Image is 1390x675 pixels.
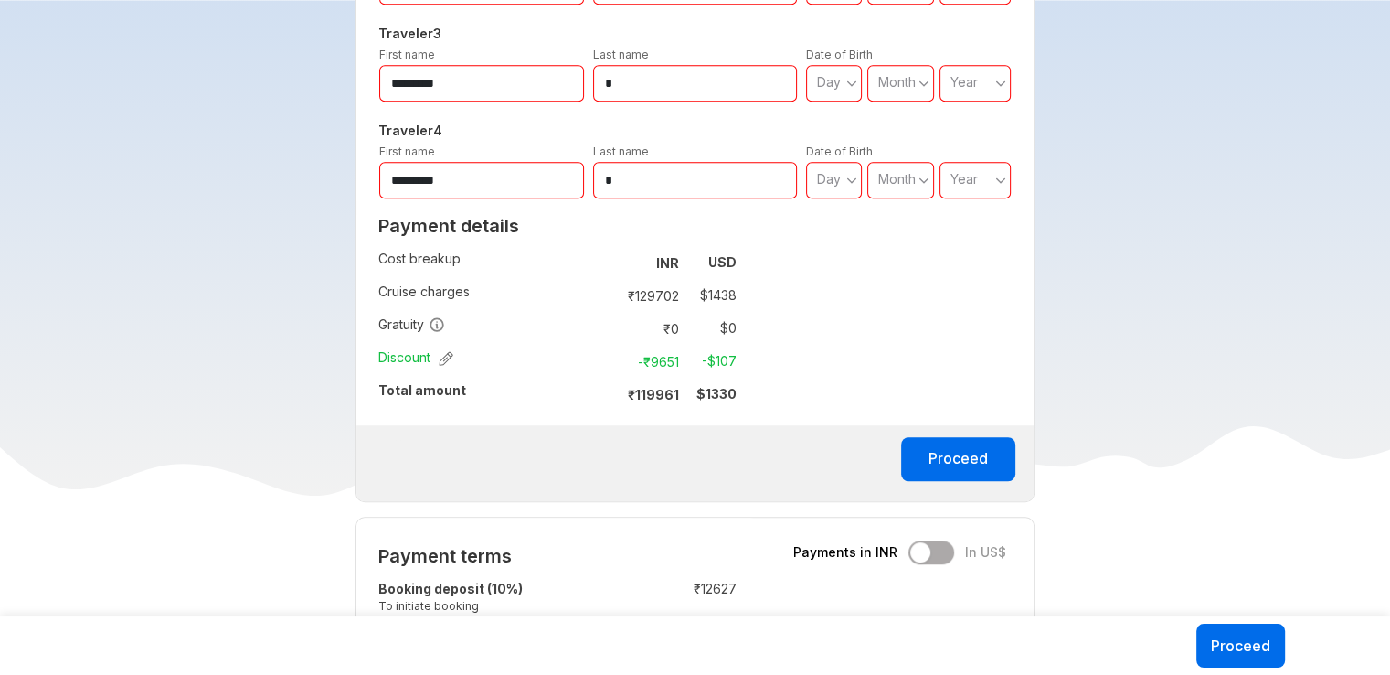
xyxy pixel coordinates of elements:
button: Proceed [1196,624,1285,668]
td: : [601,246,610,279]
h2: Payment terms [378,545,737,567]
strong: ₹ 119961 [628,387,679,402]
strong: $ 1330 [696,386,737,402]
td: : [601,279,610,312]
span: Year [950,171,978,187]
td: ₹ 12627 [628,576,737,623]
td: ₹ 129702 [610,283,686,308]
span: Discount [378,348,453,367]
td: ₹ 0 [610,316,686,341]
span: In US$ [965,543,1006,562]
label: First name [379,145,435,158]
span: Year [950,74,978,90]
span: Month [878,74,916,90]
label: Last name [593,145,649,158]
td: : [619,576,628,623]
td: $ 0 [686,316,737,341]
td: : [601,378,610,411]
svg: angle down [918,171,929,189]
strong: Booking deposit (10%) [378,581,523,596]
svg: angle down [918,74,929,92]
span: Month [878,171,916,187]
strong: Total amount [378,382,466,398]
svg: angle down [995,171,1006,189]
strong: INR [656,255,679,271]
h5: Traveler 3 [375,23,1015,45]
h2: Payment details [378,215,737,237]
label: Last name [593,48,649,61]
td: $ 1438 [686,283,737,308]
svg: angle down [846,171,857,189]
span: Day [817,171,841,187]
td: : [601,345,610,378]
span: Day [817,74,841,90]
td: Cruise charges [378,279,601,312]
svg: angle down [995,74,1006,92]
td: -$ 107 [686,348,737,374]
label: First name [379,48,435,61]
span: Gratuity [378,316,445,334]
label: Date of Birth [806,145,873,158]
button: Proceed [901,437,1015,481]
small: To initiate booking [378,598,619,614]
strong: USD [708,254,737,270]
label: Date of Birth [806,48,873,61]
td: Cost breakup [378,246,601,279]
svg: angle down [846,74,857,92]
td: -₹ 9651 [610,348,686,374]
span: Payments in INR [793,543,897,562]
td: : [601,312,610,345]
h5: Traveler 4 [375,120,1015,142]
